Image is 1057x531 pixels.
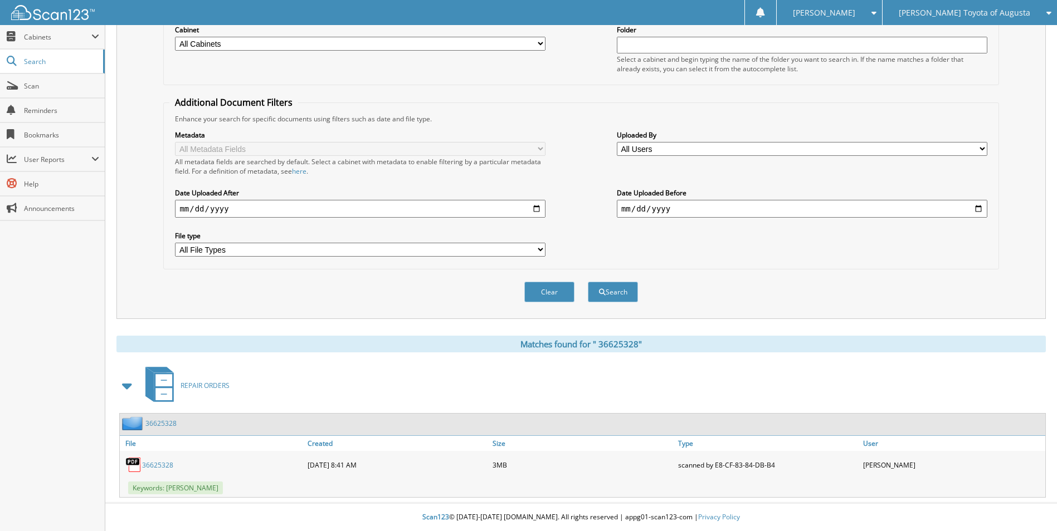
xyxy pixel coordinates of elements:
[305,454,490,476] div: [DATE] 8:41 AM
[422,512,449,522] span: Scan123
[139,363,230,407] a: REPAIR ORDERS
[24,57,98,66] span: Search
[675,436,860,451] a: Type
[122,416,145,430] img: folder2.png
[181,381,230,390] span: REPAIR ORDERS
[490,454,675,476] div: 3MB
[175,25,545,35] label: Cabinet
[11,5,95,20] img: scan123-logo-white.svg
[120,436,305,451] a: File
[175,188,545,198] label: Date Uploaded After
[24,81,99,91] span: Scan
[24,130,99,140] span: Bookmarks
[24,106,99,115] span: Reminders
[617,200,987,218] input: end
[142,460,173,470] a: 36625328
[24,155,91,164] span: User Reports
[24,204,99,213] span: Announcements
[169,96,298,109] legend: Additional Document Filters
[860,454,1045,476] div: [PERSON_NAME]
[128,481,223,494] span: Keywords: [PERSON_NAME]
[793,9,855,16] span: [PERSON_NAME]
[524,282,574,302] button: Clear
[305,436,490,451] a: Created
[125,456,142,473] img: PDF.png
[698,512,740,522] a: Privacy Policy
[1001,478,1057,531] iframe: Chat Widget
[145,419,177,428] a: 36625328
[675,454,860,476] div: scanned by E8-CF-83-84-DB-B4
[617,188,987,198] label: Date Uploaded Before
[860,436,1045,451] a: User
[617,25,987,35] label: Folder
[899,9,1030,16] span: [PERSON_NAME] Toyota of Augusta
[24,179,99,189] span: Help
[588,282,638,302] button: Search
[116,336,1046,352] div: Matches found for " 36625328"
[105,504,1057,531] div: © [DATE]-[DATE] [DOMAIN_NAME]. All rights reserved | appg01-scan123-com |
[292,166,306,176] a: here
[175,157,545,176] div: All metadata fields are searched by default. Select a cabinet with metadata to enable filtering b...
[24,32,91,42] span: Cabinets
[169,114,992,124] div: Enhance your search for specific documents using filters such as date and file type.
[175,200,545,218] input: start
[617,130,987,140] label: Uploaded By
[175,231,545,240] label: File type
[490,436,675,451] a: Size
[617,55,987,73] div: Select a cabinet and begin typing the name of the folder you want to search in. If the name match...
[175,130,545,140] label: Metadata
